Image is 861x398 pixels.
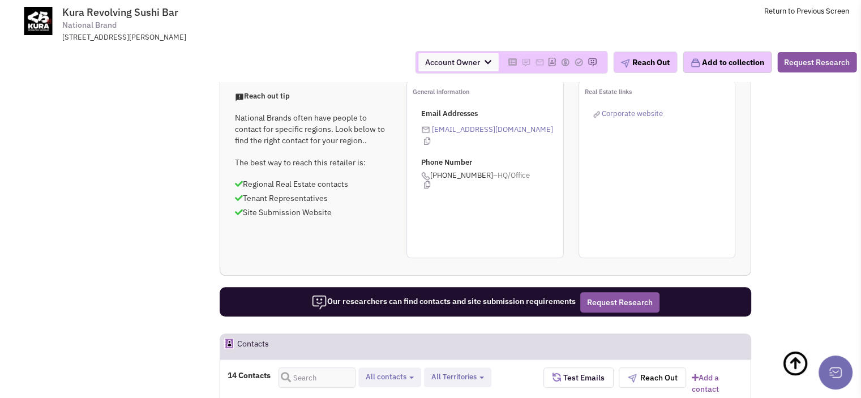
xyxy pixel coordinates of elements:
span: Account Owner [418,53,498,71]
span: [PHONE_NUMBER] [421,170,563,189]
p: Site Submission Website [235,207,392,218]
p: Email Addresses [421,109,563,119]
img: icon-phone.png [421,172,430,181]
button: Add to collection [683,52,772,73]
img: icon-collection-lavender.png [690,58,700,68]
img: reachlinkicon.png [593,111,600,118]
p: The best way to reach this retailer is: [235,157,392,168]
button: Reach Out [613,52,677,73]
a: [EMAIL_ADDRESS][DOMAIN_NAME] [432,125,553,134]
button: Reach Out [619,367,686,388]
button: All contacts [362,371,417,383]
button: Request Research [580,292,659,313]
span: All Territories [431,372,477,382]
img: Please add to your accounts [535,58,544,67]
img: plane.png [620,59,629,68]
p: Regional Real Estate contacts [235,178,392,190]
span: National Brand [62,19,117,31]
img: Please add to your accounts [521,58,530,67]
img: Please add to your accounts [574,58,583,67]
span: –HQ/Office [493,170,530,180]
a: Return to Previous Screen [764,6,849,16]
img: Please add to your accounts [588,58,597,67]
img: plane.png [628,374,637,383]
button: Test Emails [543,367,614,388]
button: Request Research [777,52,856,72]
span: Corporate website [602,109,663,118]
span: Kura Revolving Sushi Bar [62,6,178,19]
a: Add a contact [692,372,743,395]
img: Please add to your accounts [560,58,569,67]
button: All Territories [428,371,487,383]
p: General information [413,86,563,97]
div: [STREET_ADDRESS][PERSON_NAME] [62,32,358,43]
img: icon-researcher-20.png [311,294,327,310]
p: Tenant Representatives [235,192,392,204]
p: Real Estate links [585,86,735,97]
span: Our researchers can find contacts and site submission requirements [311,296,576,306]
p: National Brands often have people to contact for specific regions. Look below to find the right c... [235,112,392,146]
span: All contacts [366,372,406,382]
input: Search [279,367,355,388]
span: Test Emails [561,373,605,383]
h4: 14 Contacts [228,370,271,380]
h2: Contacts [237,334,269,359]
p: Phone Number [421,157,563,168]
a: Corporate website [593,109,663,118]
span: Reach out tip [235,91,290,101]
img: icon-email-active-16.png [421,125,430,134]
